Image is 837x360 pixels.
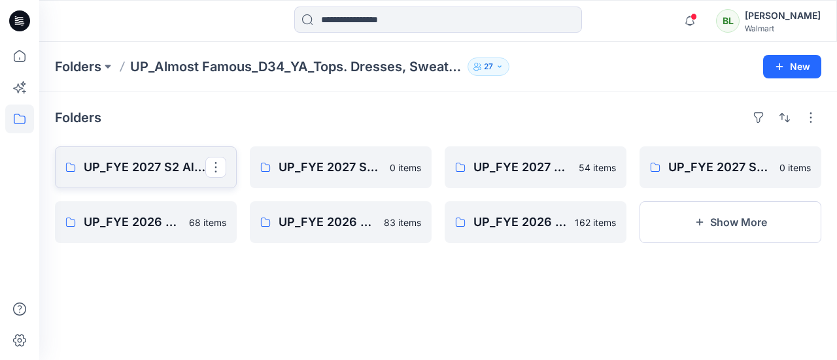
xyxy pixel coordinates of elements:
a: UP_FYE 2027 S1 Almost Famous YA Tops, Dresses, Sweaters, Sets54 items [445,146,626,188]
a: UP_FYE 2027 S4 Almost Famous YA Tops, Dresses, Sweaters, Sets0 items [250,146,432,188]
h4: Folders [55,110,101,125]
a: UP_FYE 2026 S3 Almost Famous YA Tops, Dresses, Sweaters, Sets83 items [250,201,432,243]
button: 27 [468,57,509,76]
button: New [763,55,821,78]
p: UP_FYE 2026 S2 Almost Famous YA Tops, Dresses, Sweaters, Sets [473,213,567,231]
p: 0 items [779,161,811,174]
a: UP_FYE 2027 S2 Almost Famous YA Tops, Dresses, Sweaters, Sets [55,146,237,188]
p: 162 items [575,216,616,229]
p: UP_FYE 2027 S2 Almost Famous YA Tops, Dresses, Sweaters, Sets [84,158,205,176]
a: UP_FYE 2026 S4 Almost Famous YA Tops, Dresses, Sweaters, Sets68 items [55,201,237,243]
p: 83 items [384,216,421,229]
p: UP_FYE 2026 S3 Almost Famous YA Tops, Dresses, Sweaters, Sets [279,213,376,231]
a: UP_FYE 2027 S3 Almost Famous YA Tops, Dresses, Sweaters, Sets0 items [640,146,821,188]
div: BL [716,9,740,33]
p: 0 items [390,161,421,174]
p: UP_FYE 2027 S1 Almost Famous YA Tops, Dresses, Sweaters, Sets [473,158,571,176]
div: Walmart [745,24,821,33]
p: 27 [484,59,493,74]
a: Folders [55,57,101,76]
p: UP_FYE 2026 S4 Almost Famous YA Tops, Dresses, Sweaters, Sets [84,213,181,231]
div: [PERSON_NAME] [745,8,821,24]
p: 54 items [579,161,616,174]
p: UP_Almost Famous_D34_YA_Tops. Dresses, Sweaters, Sets [130,57,462,76]
p: UP_FYE 2027 S3 Almost Famous YA Tops, Dresses, Sweaters, Sets [668,158,772,176]
a: UP_FYE 2026 S2 Almost Famous YA Tops, Dresses, Sweaters, Sets162 items [445,201,626,243]
button: Show More [640,201,821,243]
p: 68 items [189,216,226,229]
p: UP_FYE 2027 S4 Almost Famous YA Tops, Dresses, Sweaters, Sets [279,158,382,176]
